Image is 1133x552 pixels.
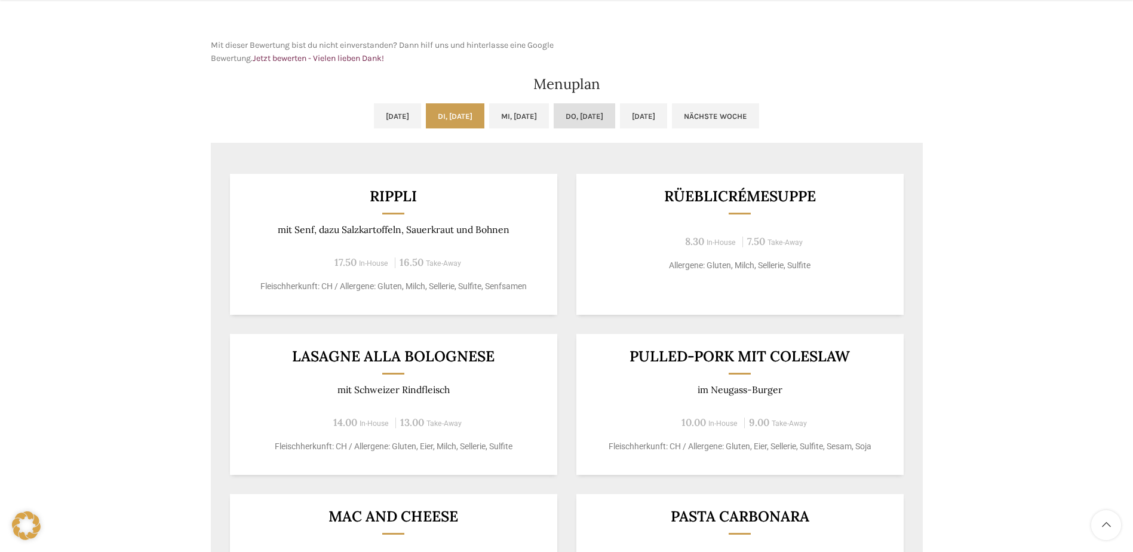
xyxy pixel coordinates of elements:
span: Take-Away [772,419,807,428]
span: In-House [359,259,388,268]
a: Scroll to top button [1091,510,1121,540]
span: In-House [708,419,738,428]
a: Nächste Woche [672,103,759,128]
span: In-House [707,238,736,247]
p: mit Schweizer Rindfleisch [244,384,542,395]
span: 14.00 [333,416,357,429]
p: Allergene: Gluten, Milch, Sellerie, Sulfite [591,259,889,272]
span: 7.50 [747,235,765,248]
span: 16.50 [400,256,423,269]
h2: Menuplan [211,77,923,91]
h3: Rippli [244,189,542,204]
p: Fleischherkunft: CH / Allergene: Gluten, Eier, Sellerie, Sulfite, Sesam, Soja [591,440,889,453]
span: 9.00 [749,416,769,429]
p: im Neugass-Burger [591,384,889,395]
span: In-House [360,419,389,428]
span: 13.00 [400,416,424,429]
p: mit Senf, dazu Salzkartoffeln, Sauerkraut und Bohnen [244,224,542,235]
p: Mit dieser Bewertung bist du nicht einverstanden? Dann hilf uns und hinterlasse eine Google Bewer... [211,39,561,66]
span: 10.00 [681,416,706,429]
a: [DATE] [374,103,421,128]
a: Jetzt bewerten - Vielen lieben Dank! [253,53,384,63]
p: Fleischherkunft: CH / Allergene: Gluten, Eier, Milch, Sellerie, Sulfite [244,440,542,453]
a: Mi, [DATE] [489,103,549,128]
h3: Pulled-Pork mit Coleslaw [591,349,889,364]
p: Fleischherkunft: CH / Allergene: Gluten, Milch, Sellerie, Sulfite, Senfsamen [244,280,542,293]
a: [DATE] [620,103,667,128]
span: Take-Away [767,238,803,247]
h3: Mac and Cheese [244,509,542,524]
span: 17.50 [334,256,357,269]
a: Di, [DATE] [426,103,484,128]
a: Do, [DATE] [554,103,615,128]
span: 8.30 [685,235,704,248]
span: Take-Away [426,259,461,268]
h3: LASAGNE ALLA BOLOGNESE [244,349,542,364]
span: Take-Away [426,419,462,428]
h3: Rüeblicrémesuppe [591,189,889,204]
h3: Pasta Carbonara [591,509,889,524]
